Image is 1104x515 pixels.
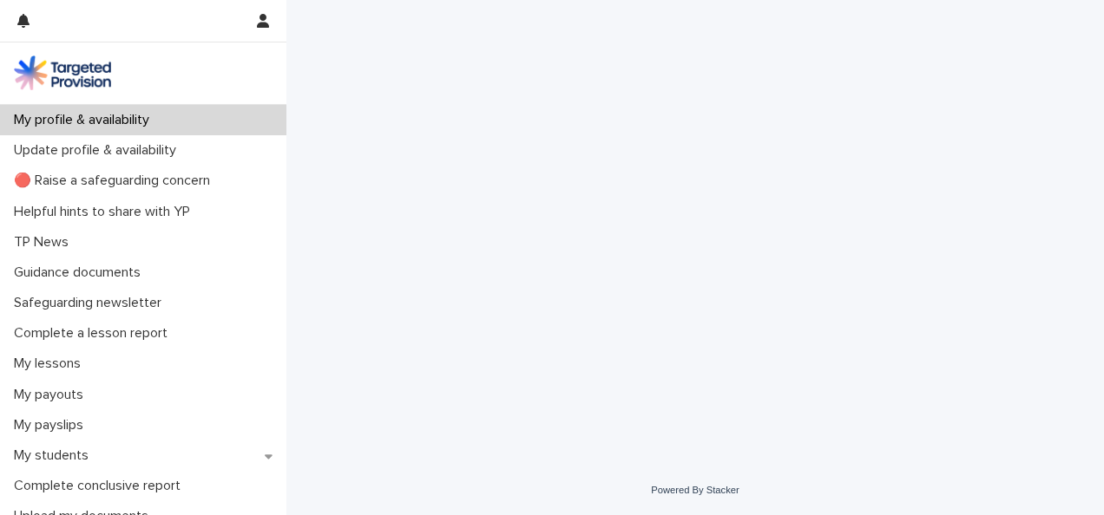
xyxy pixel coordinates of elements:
[651,485,739,495] a: Powered By Stacker
[7,447,102,464] p: My students
[7,142,190,159] p: Update profile & availability
[14,55,111,90] img: M5nRWzHhSzIhMunXDL62
[7,478,194,494] p: Complete conclusive report
[7,112,163,128] p: My profile & availability
[7,355,95,372] p: My lessons
[7,204,204,220] p: Helpful hints to share with YP
[7,173,224,189] p: 🔴 Raise a safeguarding concern
[7,234,82,251] p: TP News
[7,417,97,434] p: My payslips
[7,387,97,403] p: My payouts
[7,325,181,342] p: Complete a lesson report
[7,295,175,311] p: Safeguarding newsletter
[7,264,154,281] p: Guidance documents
